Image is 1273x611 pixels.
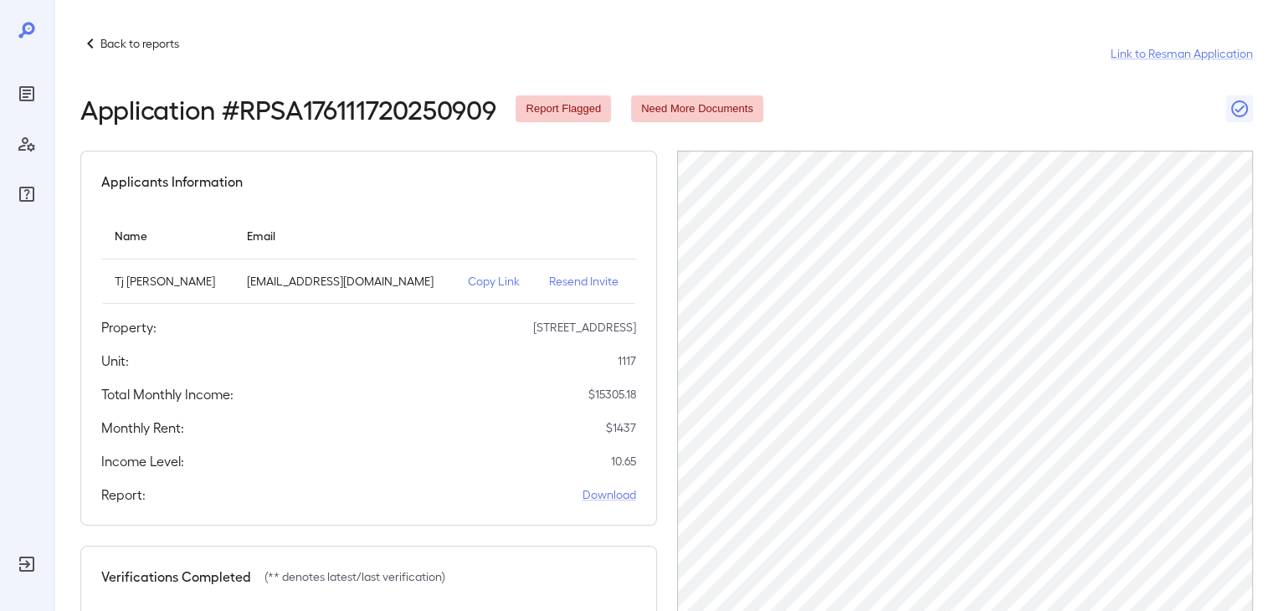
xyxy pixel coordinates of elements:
[13,80,40,107] div: Reports
[549,273,622,290] p: Resend Invite
[80,94,495,124] h2: Application # RPSA176111720250909
[618,352,636,369] p: 1117
[583,486,636,503] a: Download
[101,172,243,192] h5: Applicants Information
[100,35,179,52] p: Back to reports
[247,273,441,290] p: [EMAIL_ADDRESS][DOMAIN_NAME]
[234,212,454,259] th: Email
[13,181,40,208] div: FAQ
[588,386,636,403] p: $ 15305.18
[13,551,40,578] div: Log Out
[115,273,220,290] p: Tj [PERSON_NAME]
[1111,45,1253,62] a: Link to Resman Application
[101,351,129,371] h5: Unit:
[533,319,636,336] p: [STREET_ADDRESS]
[101,212,636,304] table: simple table
[101,451,184,471] h5: Income Level:
[13,131,40,157] div: Manage Users
[606,419,636,436] p: $ 1437
[264,568,445,585] p: (** denotes latest/last verification)
[611,453,636,470] p: 10.65
[101,567,251,587] h5: Verifications Completed
[101,384,234,404] h5: Total Monthly Income:
[101,317,157,337] h5: Property:
[516,101,611,117] span: Report Flagged
[101,212,234,259] th: Name
[631,101,763,117] span: Need More Documents
[101,418,184,438] h5: Monthly Rent:
[1226,95,1253,122] button: Close Report
[468,273,522,290] p: Copy Link
[101,485,146,505] h5: Report:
